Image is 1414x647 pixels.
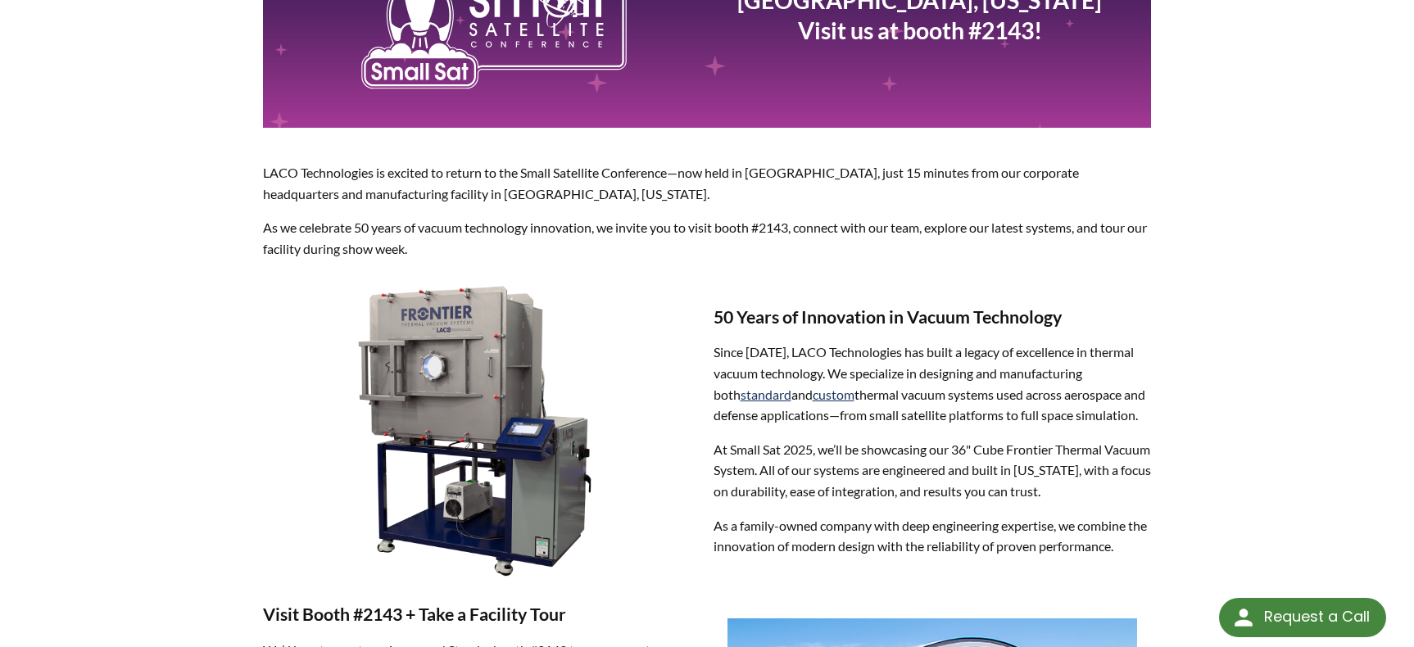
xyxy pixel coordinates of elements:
[338,272,625,585] img: DSC_6008.png
[714,515,1151,557] p: As a family-owned company with deep engineering expertise, we combine the innovation of modern de...
[714,342,1151,425] p: Since [DATE], LACO Technologies has built a legacy of excellence in thermal vacuum technology. We...
[1219,598,1386,637] div: Request a Call
[741,387,791,402] a: standard
[813,387,854,402] a: custom
[1230,604,1257,631] img: round button
[263,162,1150,204] p: LACO Technologies is excited to return to the Small Satellite Conference—now held in [GEOGRAPHIC_...
[263,217,1150,259] p: As we celebrate 50 years of vacuum technology innovation, we invite you to visit booth #2143, con...
[263,604,700,627] h3: Visit Booth #2143 + Take a Facility Tour
[714,439,1151,502] p: At Small Sat 2025, we’ll be showcasing our 36" Cube Frontier Thermal Vacuum System. All of our sy...
[1264,598,1370,636] div: Request a Call
[714,306,1151,329] h3: 50 Years of Innovation in Vacuum Technology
